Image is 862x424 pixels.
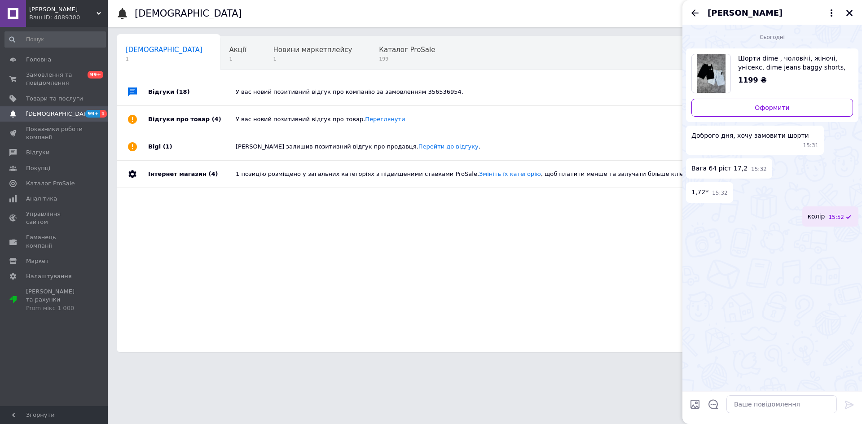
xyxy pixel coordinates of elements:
[708,7,783,19] span: [PERSON_NAME]
[708,398,719,410] button: Відкрити шаблони відповідей
[26,164,50,172] span: Покупці
[26,272,72,280] span: Налаштування
[135,8,242,19] h1: [DEMOGRAPHIC_DATA]
[236,88,754,96] div: У вас новий позитивний відгук про компанію за замовленням 356536954.
[176,88,190,95] span: (18)
[100,110,107,118] span: 1
[4,31,106,48] input: Пошук
[738,76,767,84] span: 1199 ₴
[29,13,108,22] div: Ваш ID: 4089300
[803,142,819,149] span: 15:31 12.08.2025
[29,5,97,13] span: Swayze
[756,34,788,41] span: Сьогодні
[229,56,246,62] span: 1
[26,257,49,265] span: Маркет
[26,288,83,312] span: [PERSON_NAME] та рахунки
[379,46,435,54] span: Каталог ProSale
[26,149,49,157] span: Відгуки
[236,115,754,123] div: У вас новий позитивний відгук про товар.
[808,212,825,221] span: колір
[418,143,479,150] a: Перейти до відгуку
[26,210,83,226] span: Управління сайтом
[26,179,75,188] span: Каталог ProSale
[828,214,844,221] span: 15:52 12.08.2025
[751,166,767,173] span: 15:32 12.08.2025
[148,161,236,188] div: Інтернет магазин
[26,304,83,312] div: Prom мікс 1 000
[26,71,83,87] span: Замовлення та повідомлення
[26,125,83,141] span: Показники роботи компанії
[273,46,352,54] span: Новини маркетплейсу
[379,56,435,62] span: 199
[26,233,83,249] span: Гаманець компанії
[26,95,83,103] span: Товари та послуги
[148,79,236,105] div: Відгуки
[236,143,754,151] div: [PERSON_NAME] залишив позитивний відгук про продавця. .
[148,133,236,160] div: Bigl
[691,99,853,117] a: Оформити
[686,32,858,41] div: 12.08.2025
[712,189,728,197] span: 15:32 12.08.2025
[365,116,405,122] a: Переглянути
[148,106,236,133] div: Відгуки про товар
[126,56,202,62] span: 1
[26,195,57,203] span: Аналітика
[479,170,541,177] a: Змініть їх категорію
[26,110,92,118] span: [DEMOGRAPHIC_DATA]
[273,56,352,62] span: 1
[690,8,700,18] button: Назад
[738,54,846,72] span: Шорти dime , чоловічі, жіночі, унісекс, dime jeans baggy shorts, шорти бегги , дайм, dime
[85,110,100,118] span: 99+
[691,164,748,173] span: Вага 64 ріст 17,2
[691,131,809,140] span: Доброго дня, хочу замовити шорти
[163,143,172,150] span: (1)
[844,8,855,18] button: Закрити
[697,54,726,93] img: 6660796744_w640_h640_shorty-dime-muzhskie.jpg
[691,54,853,93] a: Переглянути товар
[126,46,202,54] span: [DEMOGRAPHIC_DATA]
[212,116,221,122] span: (4)
[691,188,708,197] span: 1,72*
[708,7,837,19] button: [PERSON_NAME]
[208,170,218,177] span: (4)
[236,170,754,178] div: 1 позицію розміщено у загальних категоріях з підвищеними ставками ProSale. , щоб платити менше та...
[88,71,103,79] span: 99+
[229,46,246,54] span: Акції
[26,56,51,64] span: Головна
